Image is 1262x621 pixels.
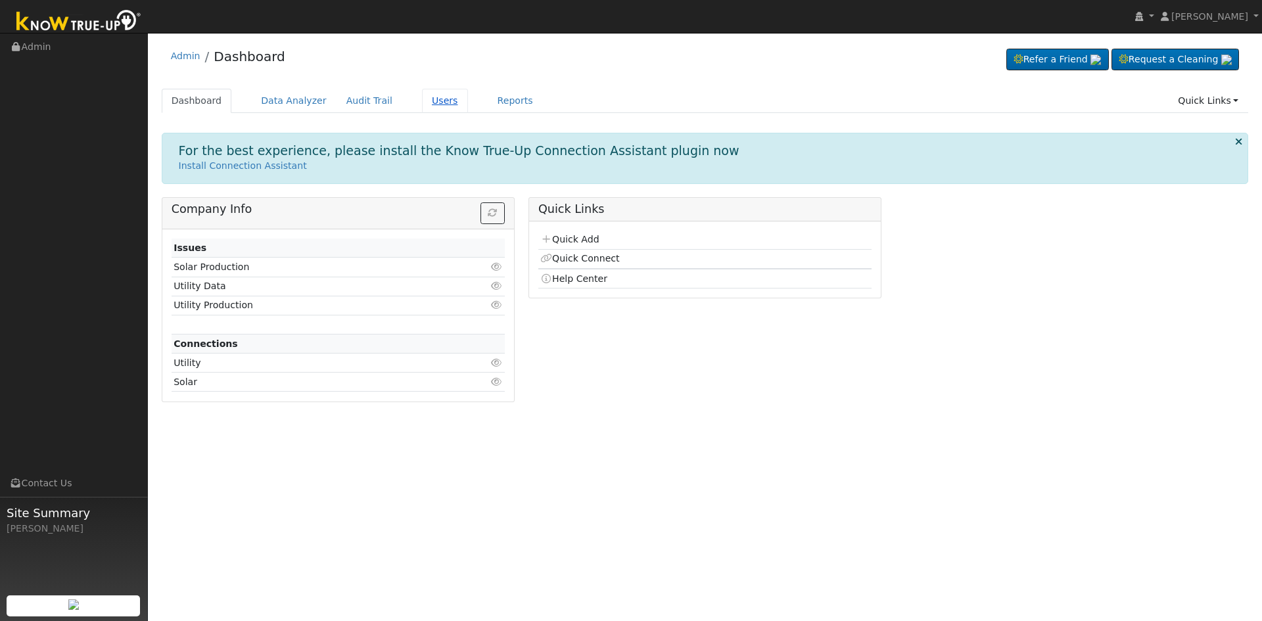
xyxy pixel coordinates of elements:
div: [PERSON_NAME] [7,522,141,536]
strong: Connections [174,338,238,349]
a: Help Center [540,273,607,284]
a: Data Analyzer [251,89,337,113]
a: Refer a Friend [1006,49,1109,71]
h5: Quick Links [538,202,872,216]
a: Quick Links [1168,89,1248,113]
a: Quick Connect [540,253,619,264]
a: Reports [488,89,543,113]
i: Click to view [491,300,503,310]
td: Solar Production [172,258,451,277]
i: Click to view [491,281,503,290]
span: Site Summary [7,504,141,522]
h1: For the best experience, please install the Know True-Up Connection Assistant plugin now [179,143,739,158]
i: Click to view [491,377,503,386]
span: [PERSON_NAME] [1171,11,1248,22]
td: Utility [172,354,451,373]
i: Click to view [491,262,503,271]
a: Request a Cleaning [1111,49,1239,71]
img: retrieve [1221,55,1232,65]
a: Admin [171,51,200,61]
a: Install Connection Assistant [179,160,307,171]
i: Click to view [491,358,503,367]
a: Dashboard [162,89,232,113]
img: Know True-Up [10,7,148,37]
a: Quick Add [540,234,599,244]
img: retrieve [1090,55,1101,65]
a: Users [422,89,468,113]
a: Audit Trail [337,89,402,113]
td: Utility Data [172,277,451,296]
a: Dashboard [214,49,285,64]
img: retrieve [68,599,79,610]
td: Solar [172,373,451,392]
strong: Issues [174,242,206,253]
h5: Company Info [172,202,505,216]
td: Utility Production [172,296,451,315]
